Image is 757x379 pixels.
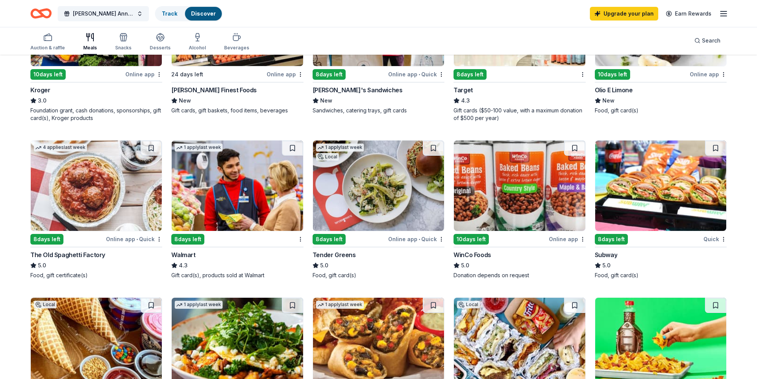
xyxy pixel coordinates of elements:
[30,30,65,55] button: Auction & raffle
[454,69,487,80] div: 8 days left
[320,261,328,270] span: 5.0
[595,140,727,279] a: Image for Subway8days leftQuickSubway5.0Food, gift card(s)
[175,144,223,152] div: 1 apply last week
[388,69,444,79] div: Online app Quick
[189,45,206,51] div: Alcohol
[316,144,364,152] div: 1 apply last week
[690,69,727,79] div: Online app
[602,261,610,270] span: 5.0
[702,36,721,45] span: Search
[189,30,206,55] button: Alcohol
[590,7,658,21] a: Upgrade your plan
[30,69,66,80] div: 10 days left
[313,141,444,231] img: Image for Tender Greens
[30,272,162,279] div: Food, gift certificate(s)
[171,140,303,279] a: Image for Walmart1 applylast week8days leftWalmart4.3Gift card(s), products sold at Walmart
[150,45,171,51] div: Desserts
[224,30,249,55] button: Beverages
[595,141,726,231] img: Image for Subway
[30,234,63,245] div: 8 days left
[461,96,470,105] span: 4.3
[175,301,223,309] div: 1 apply last week
[31,141,162,231] img: Image for The Old Spaghetti Factory
[457,301,480,308] div: Local
[179,261,188,270] span: 4.3
[595,234,628,245] div: 8 days left
[661,7,716,21] a: Earn Rewards
[595,107,727,114] div: Food, gift card(s)
[73,9,134,18] span: [PERSON_NAME] Annual Fundraiser
[171,250,195,259] div: Walmart
[83,30,97,55] button: Meals
[454,272,585,279] div: Donation depends on request
[313,272,444,279] div: Food, gift card(s)
[115,30,131,55] button: Snacks
[454,250,491,259] div: WinCo Foods
[602,96,615,105] span: New
[313,69,346,80] div: 8 days left
[34,301,57,308] div: Local
[313,234,346,245] div: 8 days left
[454,85,473,95] div: Target
[454,107,585,122] div: Gift cards ($50-100 value, with a maximum donation of $500 per year)
[688,33,727,48] button: Search
[454,234,489,245] div: 10 days left
[191,10,216,17] a: Discover
[454,140,585,279] a: Image for WinCo Foods10days leftOnline appWinCo Foods5.0Donation depends on request
[30,45,65,51] div: Auction & raffle
[155,6,223,21] button: TrackDiscover
[454,141,585,231] img: Image for WinCo Foods
[179,96,191,105] span: New
[38,261,46,270] span: 5.0
[313,107,444,114] div: Sandwiches, catering trays, gift cards
[549,234,586,244] div: Online app
[595,69,630,80] div: 10 days left
[115,45,131,51] div: Snacks
[30,107,162,122] div: Foundation grant, cash donations, sponsorships, gift card(s), Kroger products
[316,301,364,309] div: 1 apply last week
[38,96,46,105] span: 3.0
[30,5,52,22] a: Home
[106,234,162,244] div: Online app Quick
[703,234,727,244] div: Quick
[313,85,403,95] div: [PERSON_NAME]'s Sandwiches
[320,96,332,105] span: New
[150,30,171,55] button: Desserts
[224,45,249,51] div: Beverages
[136,236,138,242] span: •
[419,71,420,77] span: •
[595,272,727,279] div: Food, gift card(s)
[83,45,97,51] div: Meals
[595,250,618,259] div: Subway
[162,10,177,17] a: Track
[171,70,203,79] div: 24 days left
[461,261,469,270] span: 5.0
[30,85,51,95] div: Kroger
[30,140,162,279] a: Image for The Old Spaghetti Factory4 applieslast week8days leftOnline app•QuickThe Old Spaghetti ...
[419,236,420,242] span: •
[313,250,356,259] div: Tender Greens
[58,6,149,21] button: [PERSON_NAME] Annual Fundraiser
[267,69,303,79] div: Online app
[595,85,633,95] div: Olio E Limone
[171,85,257,95] div: [PERSON_NAME] Finest Foods
[171,272,303,279] div: Gift card(s), products sold at Walmart
[30,250,105,259] div: The Old Spaghetti Factory
[125,69,162,79] div: Online app
[34,144,87,152] div: 4 applies last week
[172,141,303,231] img: Image for Walmart
[388,234,444,244] div: Online app Quick
[171,107,303,114] div: Gift cards, gift baskets, food items, beverages
[313,140,444,279] a: Image for Tender Greens1 applylast weekLocal8days leftOnline app•QuickTender Greens5.0Food, gift ...
[171,234,204,245] div: 8 days left
[316,153,339,161] div: Local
